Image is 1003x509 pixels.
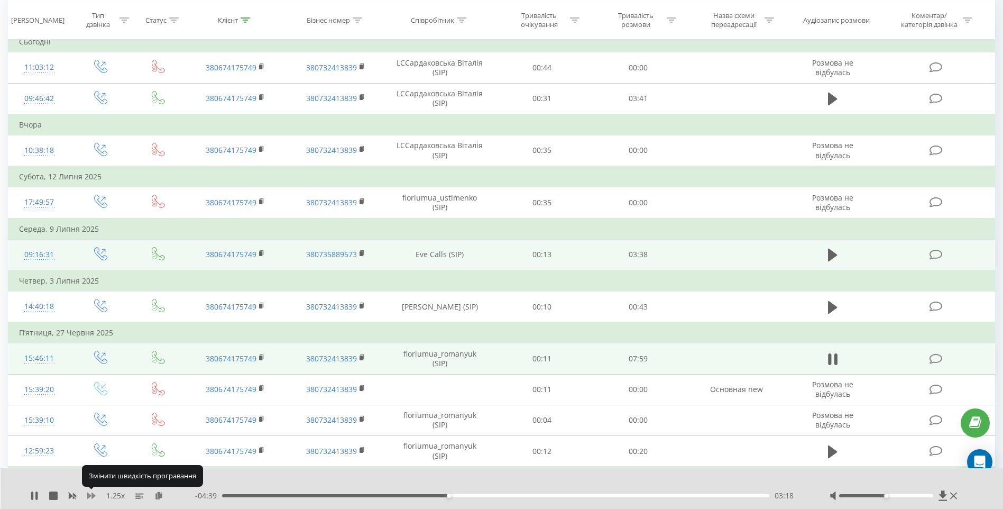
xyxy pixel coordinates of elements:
[494,436,590,467] td: 00:12
[306,446,357,456] a: 380732413839
[195,490,222,501] span: - 04:39
[775,490,794,501] span: 03:18
[494,343,590,374] td: 00:11
[8,322,995,343] td: П’ятниця, 27 Червня 2025
[494,52,590,83] td: 00:44
[494,83,590,114] td: 00:31
[386,292,494,323] td: [PERSON_NAME] (SIP)
[812,58,853,77] span: Розмова не відбулась
[812,140,853,160] span: Розмова не відбулась
[590,292,686,323] td: 00:43
[590,135,686,166] td: 00:00
[8,219,995,240] td: Середа, 9 Липня 2025
[8,166,995,187] td: Субота, 12 Липня 2025
[206,302,256,312] a: 380674175749
[206,249,256,259] a: 380674175749
[306,197,357,207] a: 380732413839
[686,374,786,405] td: Основная new
[206,62,256,72] a: 380674175749
[447,494,451,498] div: Accessibility label
[386,343,494,374] td: floriumua_romanyuk (SIP)
[306,415,357,425] a: 380732413839
[386,83,494,114] td: LCСардаковська Віталія (SIP)
[206,197,256,207] a: 380674175749
[106,490,125,501] span: 1.25 x
[19,410,59,431] div: 15:39:10
[411,15,454,24] div: Співробітник
[494,405,590,435] td: 00:04
[967,449,992,475] div: Open Intercom Messenger
[590,436,686,467] td: 00:20
[19,140,59,161] div: 10:38:18
[206,446,256,456] a: 380674175749
[590,187,686,219] td: 00:00
[812,379,853,399] span: Розмова не відбулась
[8,467,995,488] td: Четвер, 26 Червня 2025
[306,249,357,259] a: 380735889573
[705,11,762,29] div: Назва схеми переадресації
[494,187,590,219] td: 00:35
[386,52,494,83] td: LCСардаковська Віталія (SIP)
[19,244,59,265] div: 09:16:31
[511,11,567,29] div: Тривалість очікування
[79,11,117,29] div: Тип дзвінка
[306,93,357,103] a: 380732413839
[306,145,357,155] a: 380732413839
[494,135,590,166] td: 00:35
[306,62,357,72] a: 380732413839
[386,187,494,219] td: floriumua_ustimenko (SIP)
[19,296,59,317] div: 14:40:18
[494,374,590,405] td: 00:11
[812,193,853,212] span: Розмова не відбулась
[898,11,960,29] div: Коментар/категорія дзвінка
[306,384,357,394] a: 380732413839
[307,15,350,24] div: Бізнес номер
[812,410,853,430] span: Розмова не відбулась
[206,93,256,103] a: 380674175749
[590,83,686,114] td: 03:41
[386,436,494,467] td: floriumua_romanyuk (SIP)
[11,15,65,24] div: [PERSON_NAME]
[494,292,590,323] td: 00:10
[145,15,167,24] div: Статус
[803,15,870,24] div: Аудіозапис розмови
[8,270,995,292] td: Четвер, 3 Липня 2025
[82,465,203,486] div: Змінити швидкість програвання
[386,405,494,435] td: floriumua_romanyuk (SIP)
[306,353,357,363] a: 380732413839
[590,239,686,270] td: 03:38
[884,494,888,498] div: Accessibility label
[19,57,59,78] div: 11:03:12
[19,192,59,213] div: 17:49:57
[19,88,59,109] div: 09:46:42
[306,302,357,312] a: 380732413839
[608,11,664,29] div: Тривалість розмови
[386,135,494,166] td: LCСардаковська Віталія (SIP)
[206,145,256,155] a: 380674175749
[19,348,59,369] div: 15:46:11
[19,379,59,400] div: 15:39:20
[590,343,686,374] td: 07:59
[19,441,59,461] div: 12:59:23
[386,239,494,270] td: Eve Calls (SIP)
[590,52,686,83] td: 00:00
[8,31,995,52] td: Сьогодні
[590,374,686,405] td: 00:00
[8,114,995,135] td: Вчора
[206,353,256,363] a: 380674175749
[590,405,686,435] td: 00:00
[206,415,256,425] a: 380674175749
[206,384,256,394] a: 380674175749
[218,15,238,24] div: Клієнт
[494,239,590,270] td: 00:13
